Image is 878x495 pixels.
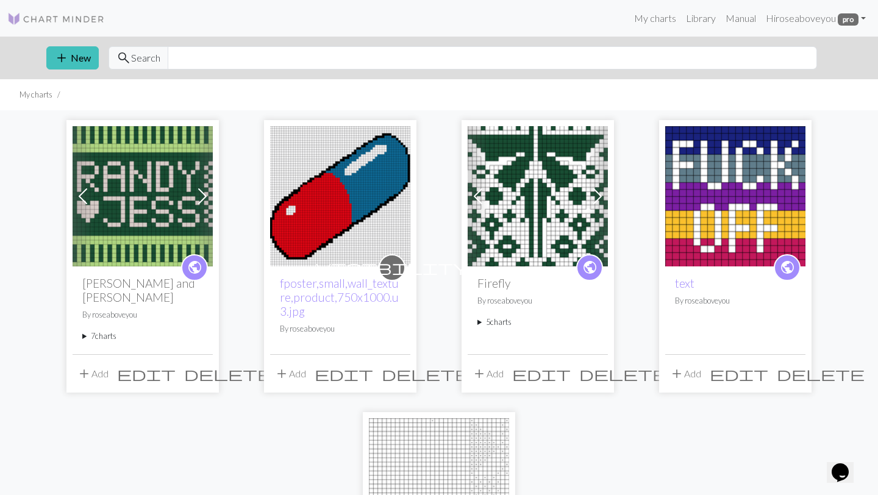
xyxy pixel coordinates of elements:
a: public [774,254,801,281]
button: Edit [705,362,773,385]
button: Add [270,362,310,385]
i: Edit [710,366,768,381]
button: Add [468,362,508,385]
a: FO [665,189,805,201]
span: add [274,365,289,382]
button: Edit [508,362,575,385]
button: Add [665,362,705,385]
span: search [116,49,131,66]
span: public [187,258,202,277]
button: Edit [113,362,180,385]
i: public [187,255,202,280]
i: Edit [315,366,373,381]
i: Edit [512,366,571,381]
span: visibility [316,258,468,277]
a: public [576,254,603,281]
img: R - Chart A (Front Cuff) [73,126,213,266]
span: add [472,365,487,382]
a: Manual [721,6,761,30]
li: My charts [20,89,52,101]
span: public [582,258,598,277]
a: fposter,small,wall_texture,product,750x1000.u3.jpg [280,276,399,318]
button: Delete [180,362,276,385]
a: Xmas dad scarf [369,481,509,493]
span: delete [184,365,272,382]
span: delete [382,365,469,382]
h2: Firefly [477,276,598,290]
p: By roseaboveyou [280,323,401,335]
button: Edit [310,362,377,385]
button: Add [73,362,113,385]
img: FO [665,126,805,266]
iframe: chat widget [827,446,866,483]
span: pro [838,13,858,26]
img: Pill [270,126,410,266]
button: Delete [575,362,671,385]
button: New [46,46,99,69]
i: Edit [117,366,176,381]
span: delete [777,365,865,382]
p: By roseaboveyou [477,295,598,307]
summary: 7charts [82,330,203,342]
span: edit [315,365,373,382]
a: R - Chart A (Front Cuff) [73,189,213,201]
a: Pill [270,189,410,201]
span: edit [710,365,768,382]
button: Delete [377,362,474,385]
a: Hiroseaboveyou pro [761,6,871,30]
a: Library [681,6,721,30]
a: public [181,254,208,281]
span: edit [512,365,571,382]
span: add [669,365,684,382]
p: By roseaboveyou [675,295,796,307]
span: add [77,365,91,382]
p: By roseaboveyou [82,309,203,321]
a: Firefly (body size 8, 22.5 st/4in) [468,189,608,201]
img: Firefly (body size 8, 22.5 st/4in) [468,126,608,266]
summary: 5charts [477,316,598,328]
span: delete [579,365,667,382]
a: My charts [629,6,681,30]
span: Search [131,51,160,65]
i: public [582,255,598,280]
i: private [316,255,468,280]
span: public [780,258,795,277]
button: Delete [773,362,869,385]
span: add [54,49,69,66]
h2: [PERSON_NAME] and [PERSON_NAME] [82,276,203,304]
span: edit [117,365,176,382]
img: Logo [7,12,105,26]
a: text [675,276,694,290]
i: public [780,255,795,280]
